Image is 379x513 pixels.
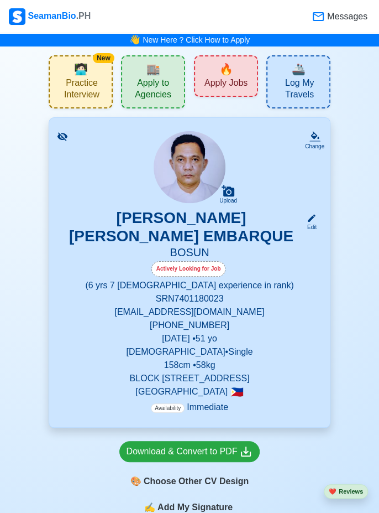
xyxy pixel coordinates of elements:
[9,8,25,25] img: Logo
[119,471,260,492] div: Choose Other CV Design
[76,11,91,20] span: .PH
[219,61,233,77] span: new
[62,372,317,385] p: BLOCK [STREET_ADDRESS]
[151,403,185,413] span: Availability
[325,10,367,23] span: Messages
[151,401,228,414] p: Immediate
[129,33,141,47] span: bell
[62,305,317,319] p: [EMAIL_ADDRESS][DOMAIN_NAME]
[302,223,317,231] div: Edit
[272,77,327,103] span: Log My Travels
[230,387,244,397] span: 🇵🇭
[124,77,182,103] span: Apply to Agencies
[292,61,306,77] span: travel
[62,385,317,398] p: [GEOGRAPHIC_DATA]
[62,209,300,246] h3: [PERSON_NAME] [PERSON_NAME] EMBARQUE
[146,61,160,77] span: agencies
[93,53,114,63] div: New
[62,345,317,359] p: [DEMOGRAPHIC_DATA] • Single
[74,61,88,77] span: interview
[219,198,237,204] div: Upload
[119,441,260,462] a: Download & Convert to PDF
[62,359,317,372] p: 158 cm • 58 kg
[62,279,317,292] p: (6 yrs 7 [DEMOGRAPHIC_DATA] experience in rank)
[62,292,317,305] p: SRN 7401180023
[62,246,317,261] h5: BOSUN
[62,332,317,345] p: [DATE] • 51 yo
[54,77,109,103] span: Practice Interview
[329,488,336,495] span: heart
[62,319,317,332] p: [PHONE_NUMBER]
[130,475,141,488] span: paint
[324,484,368,499] button: heartReviews
[151,261,226,277] div: Actively Looking for Job
[305,142,324,151] div: Change
[204,77,248,91] span: Apply Jobs
[143,35,250,44] a: New Here ? Click How to Apply
[9,8,91,25] div: SeamanBio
